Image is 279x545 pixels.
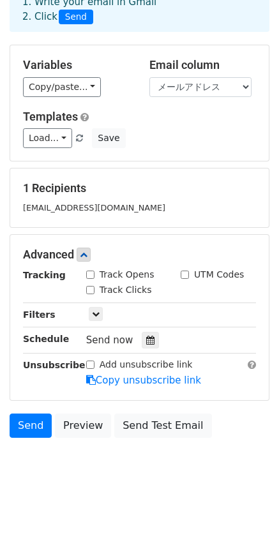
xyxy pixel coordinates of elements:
[215,484,279,545] iframe: Chat Widget
[23,181,256,195] h5: 1 Recipients
[100,358,193,371] label: Add unsubscribe link
[23,77,101,97] a: Copy/paste...
[23,128,72,148] a: Load...
[215,484,279,545] div: チャットウィジェット
[23,110,78,123] a: Templates
[194,268,244,281] label: UTM Codes
[23,248,256,262] h5: Advanced
[92,128,125,148] button: Save
[59,10,93,25] span: Send
[86,334,133,346] span: Send now
[23,58,130,72] h5: Variables
[23,310,56,320] strong: Filters
[10,414,52,438] a: Send
[23,270,66,280] strong: Tracking
[23,360,86,370] strong: Unsubscribe
[86,375,201,386] a: Copy unsubscribe link
[149,58,257,72] h5: Email column
[100,283,152,297] label: Track Clicks
[23,334,69,344] strong: Schedule
[100,268,155,281] label: Track Opens
[23,203,165,213] small: [EMAIL_ADDRESS][DOMAIN_NAME]
[55,414,111,438] a: Preview
[114,414,211,438] a: Send Test Email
